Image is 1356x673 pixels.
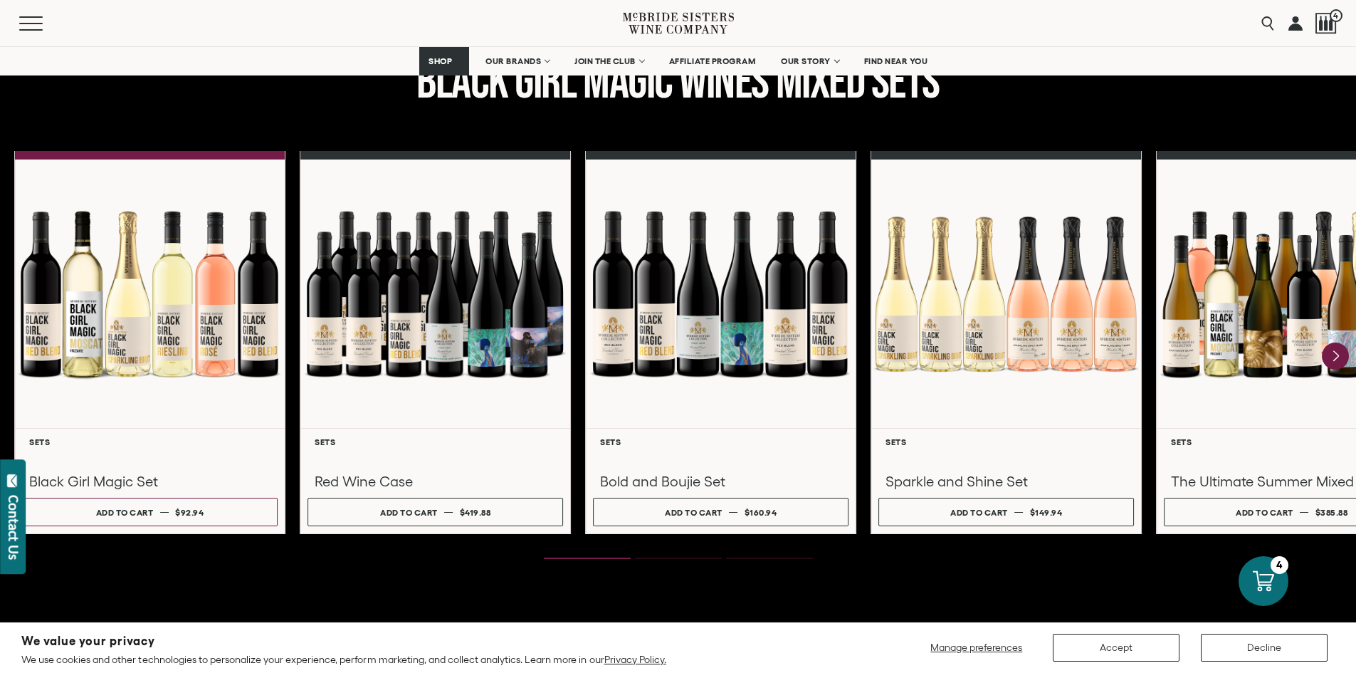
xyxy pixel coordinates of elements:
[14,151,285,534] a: Black Girl Magic Set Sets Black Girl Magic Set Add to cart $92.94
[776,53,865,113] span: Mixed
[871,151,1142,534] a: Sparkling and Shine Sparkling Set Sets Sparkle and Shine Set Add to cart $149.94
[1330,9,1342,22] span: 4
[515,53,576,113] span: girl
[635,558,722,559] li: Page dot 2
[175,508,204,517] span: $92.94
[308,498,563,526] button: Add to cart $419.88
[565,47,653,75] a: JOIN THE CLUB
[660,47,765,75] a: AFFILIATE PROGRAM
[950,502,1008,523] div: Add to cart
[1030,508,1063,517] span: $149.94
[315,437,556,447] h6: Sets
[772,47,848,75] a: OUR STORY
[29,472,270,491] h3: Black Girl Magic Set
[593,498,848,526] button: Add to cart $160.94
[604,654,666,665] a: Privacy Policy.
[726,558,813,559] li: Page dot 3
[574,56,636,66] span: JOIN THE CLUB
[679,53,769,113] span: wines
[485,56,541,66] span: OUR BRANDS
[416,53,508,113] span: black
[300,151,571,534] a: Red Wine Case Sets Red Wine Case Add to cart $419.88
[922,634,1031,662] button: Manage preferences
[864,56,928,66] span: FIND NEAR YOU
[21,653,666,666] p: We use cookies and other technologies to personalize your experience, perform marketing, and coll...
[669,56,756,66] span: AFFILIATE PROGRAM
[460,508,491,517] span: $419.88
[855,47,937,75] a: FIND NEAR YOU
[583,53,673,113] span: magic
[19,16,70,31] button: Mobile Menu Trigger
[878,498,1134,526] button: Add to cart $149.94
[315,472,556,491] h3: Red Wine Case
[6,495,21,560] div: Contact Us
[1201,634,1328,662] button: Decline
[21,635,666,647] h2: We value your privacy
[745,508,777,517] span: $160.94
[29,437,270,447] h6: Sets
[380,502,438,523] div: Add to cart
[600,437,841,447] h6: Sets
[419,47,469,75] a: SHOP
[930,642,1022,653] span: Manage preferences
[781,56,831,66] span: OUR STORY
[600,472,841,491] h3: Bold and Boujie Set
[871,53,940,113] span: Sets
[544,558,631,559] li: Page dot 1
[476,47,558,75] a: OUR BRANDS
[22,498,278,526] button: Add to cart $92.94
[1053,634,1179,662] button: Accept
[1315,508,1348,517] span: $385.88
[885,437,1127,447] h6: Sets
[665,502,722,523] div: Add to cart
[429,56,453,66] span: SHOP
[1271,556,1288,574] div: 4
[885,472,1127,491] h3: Sparkle and Shine Set
[1236,502,1293,523] div: Add to cart
[96,502,154,523] div: Add to cart
[585,151,856,534] a: Bold & Boujie Red Wine Set Sets Bold and Boujie Set Add to cart $160.94
[1322,343,1349,370] button: Next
